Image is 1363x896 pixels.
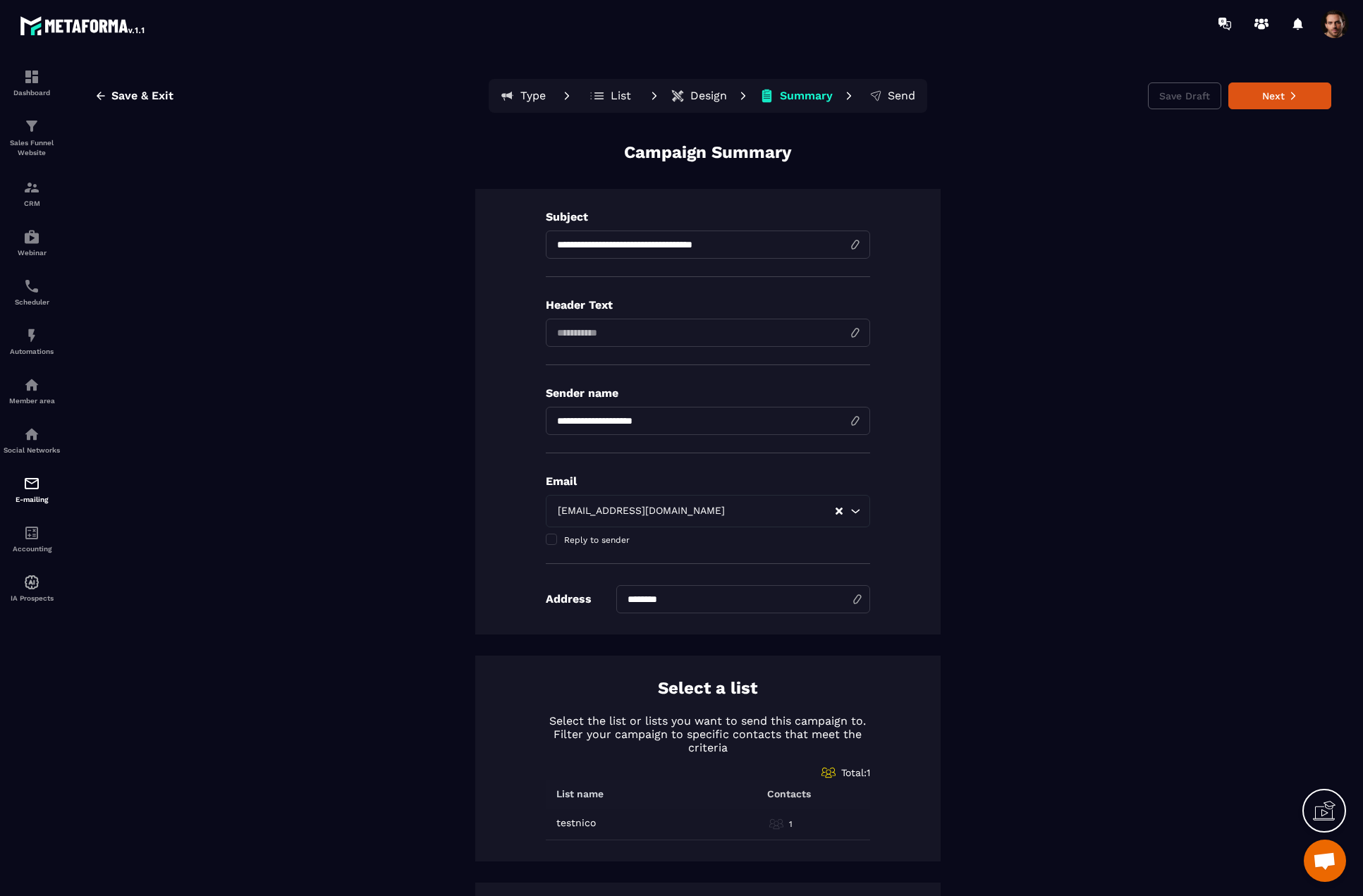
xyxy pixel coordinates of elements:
[836,506,843,517] button: Clear Selected
[4,397,60,405] p: Member area
[4,348,60,355] p: Automations
[84,83,184,109] button: Save & Exit
[861,82,924,110] button: Send
[4,545,60,553] p: Accounting
[23,118,40,135] img: formation
[4,594,60,602] p: IA Prospects
[23,228,40,245] img: automations
[564,535,630,545] span: Reply to sender
[23,475,40,492] img: email
[4,58,60,107] a: formationformationDashboard
[4,107,60,168] a: formationformationSales Funnel Website
[579,82,642,110] button: List
[546,210,870,223] p: Subject
[23,327,40,344] img: automations
[491,82,555,110] button: Type
[23,574,40,591] img: automations
[4,218,60,267] a: automationsautomationsWebinar
[755,82,837,110] button: Summary
[658,677,757,700] p: Select a list
[555,503,728,519] span: [EMAIL_ADDRESS][DOMAIN_NAME]
[20,13,147,38] img: logo
[23,179,40,196] img: formation
[546,495,870,527] div: Search for option
[841,767,870,778] span: Total: 1
[4,249,60,257] p: Webinar
[546,728,870,754] p: Filter your campaign to specific contacts that meet the criteria
[888,89,915,103] p: Send
[624,141,792,164] p: Campaign Summary
[728,503,834,519] input: Search for option
[546,298,870,312] p: Header Text
[546,592,592,606] p: Address
[23,376,40,393] img: automations
[1228,82,1331,109] button: Next
[556,788,604,799] p: List name
[4,496,60,503] p: E-mailing
[546,386,870,400] p: Sender name
[666,82,731,110] button: Design
[690,89,727,103] p: Design
[611,89,631,103] p: List
[23,426,40,443] img: social-network
[4,465,60,514] a: emailemailE-mailing
[1304,840,1346,882] div: Open chat
[4,415,60,465] a: social-networksocial-networkSocial Networks
[4,200,60,207] p: CRM
[23,68,40,85] img: formation
[4,168,60,218] a: formationformationCRM
[546,714,870,728] p: Select the list or lists you want to send this campaign to.
[23,278,40,295] img: scheduler
[4,317,60,366] a: automationsautomationsAutomations
[4,89,60,97] p: Dashboard
[4,298,60,306] p: Scheduler
[767,788,811,799] p: Contacts
[4,366,60,415] a: automationsautomationsMember area
[546,474,870,488] p: Email
[111,89,173,103] span: Save & Exit
[780,89,833,103] p: Summary
[789,818,793,830] p: 1
[4,514,60,563] a: accountantaccountantAccounting
[23,524,40,541] img: accountant
[556,817,596,828] p: testnico
[520,89,546,103] p: Type
[4,446,60,454] p: Social Networks
[4,267,60,317] a: schedulerschedulerScheduler
[4,138,60,158] p: Sales Funnel Website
